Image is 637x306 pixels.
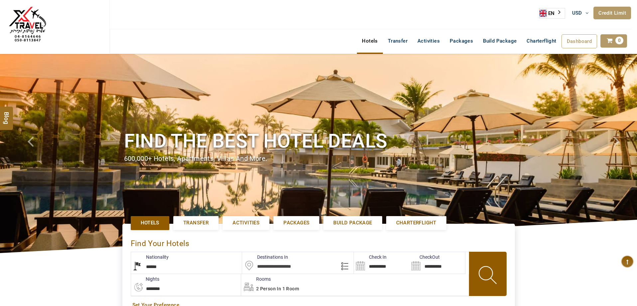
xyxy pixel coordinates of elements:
[242,254,288,260] label: Destinations In
[396,219,436,226] span: Charterflight
[527,38,556,44] span: Charterflight
[2,112,11,118] span: Blog
[354,252,409,274] input: Search
[354,254,387,260] label: Check In
[233,219,259,226] span: Activities
[540,8,565,18] a: EN
[173,216,219,230] a: Transfer
[124,129,513,153] h1: Find the best hotel deals
[600,34,627,48] a: 0
[383,34,412,48] a: Transfer
[357,34,383,48] a: Hotels
[183,219,209,226] span: Transfer
[409,252,465,274] input: Search
[256,286,299,291] span: 2 Person in 1 Room
[445,34,478,48] a: Packages
[615,37,623,44] span: 0
[323,216,382,230] a: Build Package
[333,219,372,226] span: Build Package
[273,216,319,230] a: Packages
[386,216,446,230] a: Charterflight
[539,8,565,19] aside: Language selected: English
[131,232,507,252] div: Find Your Hotels
[141,219,159,226] span: Hotels
[223,216,269,230] a: Activities
[131,254,169,260] label: Nationality
[572,10,582,16] span: USD
[478,34,522,48] a: Build Package
[124,154,513,163] div: 600,000+ hotels, apartments, villas and more.
[567,38,592,44] span: Dashboard
[409,254,440,260] label: CheckOut
[539,8,565,19] div: Language
[241,276,271,282] label: Rooms
[131,216,169,230] a: Hotels
[522,34,561,48] a: Charterflight
[412,34,445,48] a: Activities
[5,3,50,48] img: The Royal Line Holidays
[283,219,309,226] span: Packages
[593,7,631,19] a: Credit Limit
[131,276,159,282] label: nights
